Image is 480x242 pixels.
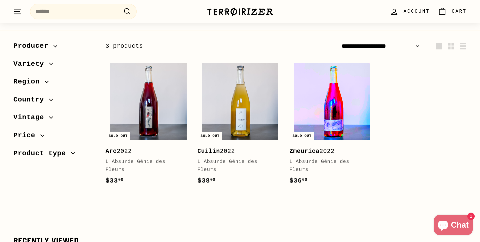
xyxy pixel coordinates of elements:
button: Product type [13,146,95,164]
div: L'Absurde Génie des Fleurs [197,158,276,174]
span: Producer [13,40,53,52]
span: $36 [289,177,307,185]
b: Zmeurica [289,148,319,155]
div: 3 products [105,41,286,51]
a: Sold out Cuilin2022L'Absurde Génie des Fleurs [197,59,283,193]
span: Product type [13,148,71,159]
button: Producer [13,39,95,57]
button: Price [13,128,95,146]
div: Sold out [290,132,314,140]
a: Account [386,2,434,21]
button: Vintage [13,110,95,128]
sup: 00 [118,178,123,182]
a: Cart [434,2,471,21]
div: 2022 [197,147,276,156]
a: Sold out Arc2022L'Absurde Génie des Fleurs [105,59,191,193]
span: Region [13,76,45,87]
div: Sold out [198,132,222,140]
div: L'Absurde Génie des Fleurs [105,158,184,174]
b: Arc [105,148,117,155]
a: Sold out Zmeurica2022L'Absurde Génie des Fleurs [289,59,375,193]
sup: 00 [210,178,215,182]
span: $33 [105,177,123,185]
span: Vintage [13,112,49,123]
inbox-online-store-chat: Shopify online store chat [432,215,475,237]
div: 2022 [289,147,368,156]
button: Country [13,92,95,110]
span: $38 [197,177,215,185]
div: Sold out [106,132,130,140]
div: L'Absurde Génie des Fleurs [289,158,368,174]
span: Price [13,130,40,141]
div: 2022 [105,147,184,156]
span: Cart [452,8,467,15]
span: Variety [13,58,49,70]
span: Account [404,8,430,15]
button: Variety [13,57,95,75]
button: Region [13,74,95,92]
sup: 00 [302,178,307,182]
b: Cuilin [197,148,220,155]
span: Country [13,94,49,105]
